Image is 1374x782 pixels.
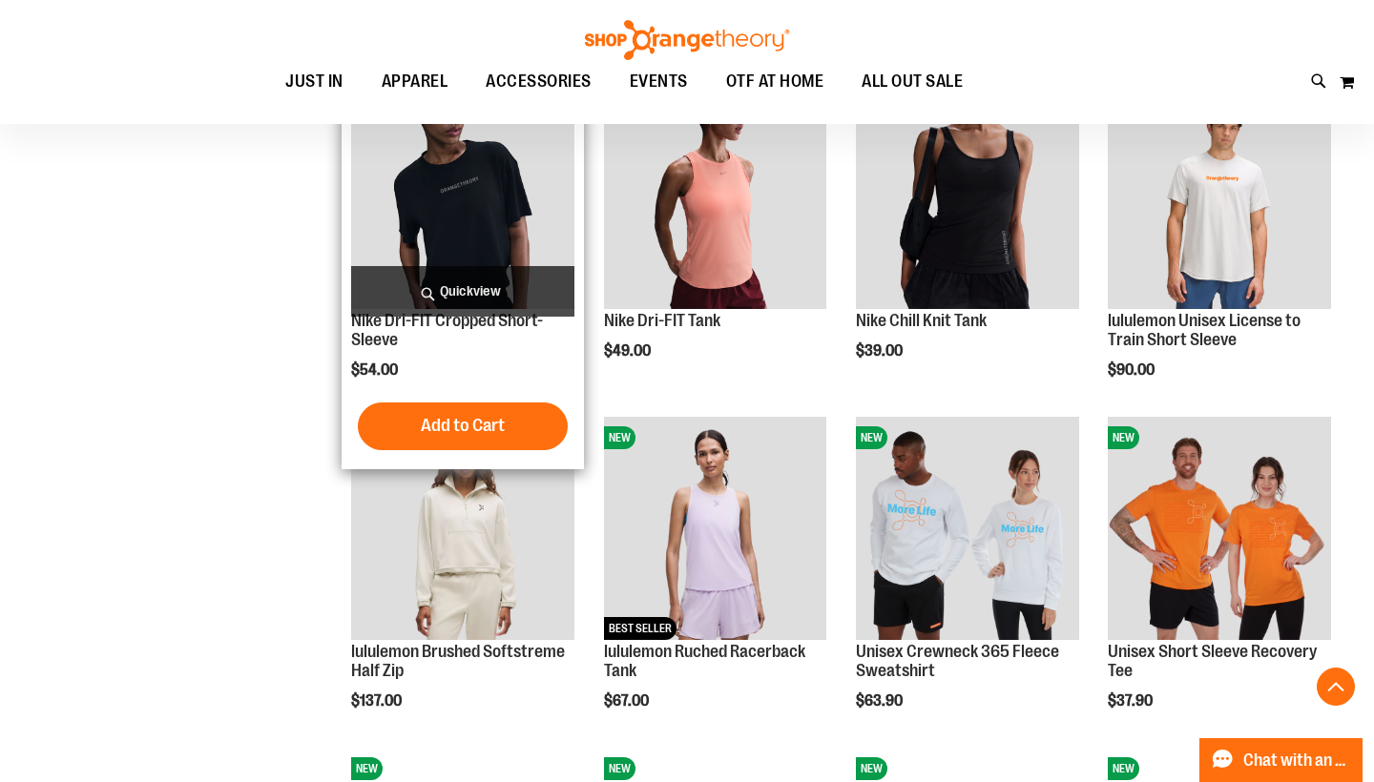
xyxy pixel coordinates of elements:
img: Nike Dri-FIT Cropped Short-Sleeve [351,86,574,309]
span: NEW [351,757,383,780]
img: Unisex Crewneck 365 Fleece Sweatshirt [856,417,1079,640]
div: product [342,407,584,757]
span: $63.90 [856,692,906,710]
span: $39.00 [856,342,906,360]
a: lululemon Unisex License to Train Short Sleeve [1108,311,1301,349]
div: product [846,76,1089,408]
img: lululemon Unisex License to Train Short Sleeve [1108,86,1331,309]
a: Nike Chill Knit TankNEW [856,86,1079,312]
button: Chat with an Expert [1199,738,1364,782]
img: Shop Orangetheory [582,20,792,60]
span: OTF AT HOME [726,60,824,103]
a: Unisex Crewneck 365 Fleece Sweatshirt [856,642,1059,680]
img: Unisex Short Sleeve Recovery Tee [1108,417,1331,640]
a: Quickview [351,266,574,317]
span: BEST SELLER [604,617,677,640]
button: Add to Cart [358,402,568,450]
a: lululemon Brushed Softstreme Half Zip [351,642,565,680]
a: Nike Dri-FIT TankNEW [604,86,827,312]
span: $54.00 [351,361,401,379]
span: NEW [604,426,635,449]
div: product [342,76,584,468]
a: Nike Dri-FIT Tank [604,311,720,330]
a: Unisex Short Sleeve Recovery Tee [1108,642,1317,680]
div: product [1098,407,1341,757]
span: NEW [856,757,887,780]
a: Nike Chill Knit Tank [856,311,987,330]
img: Nike Chill Knit Tank [856,86,1079,309]
img: Nike Dri-FIT Tank [604,86,827,309]
img: lululemon Ruched Racerback Tank [604,417,827,640]
span: $67.00 [604,692,652,710]
span: $37.90 [1108,692,1155,710]
a: lululemon Brushed Softstreme Half ZipNEW [351,417,574,643]
a: Unisex Short Sleeve Recovery TeeNEW [1108,417,1331,643]
span: Add to Cart [421,415,505,436]
div: product [594,407,837,757]
a: Nike Dri-FIT Cropped Short-SleeveNEW [351,86,574,312]
a: lululemon Unisex License to Train Short SleeveNEW [1108,86,1331,312]
div: product [1098,76,1341,426]
div: product [594,76,837,408]
button: Back To Top [1317,668,1355,706]
span: Chat with an Expert [1243,751,1351,770]
span: NEW [1108,426,1139,449]
span: $137.00 [351,692,405,710]
a: Nike Dri-FIT Cropped Short-Sleeve [351,311,543,349]
span: NEW [856,426,887,449]
span: NEW [604,757,635,780]
span: APPAREL [382,60,448,103]
span: JUST IN [285,60,343,103]
span: NEW [1108,757,1139,780]
a: Unisex Crewneck 365 Fleece SweatshirtNEW [856,417,1079,643]
div: product [846,407,1089,757]
span: $49.00 [604,342,654,360]
a: lululemon Ruched Racerback TankNEWBEST SELLER [604,417,827,643]
span: ACCESSORIES [486,60,592,103]
a: lululemon Ruched Racerback Tank [604,642,805,680]
span: EVENTS [630,60,688,103]
span: $90.00 [1108,361,1157,379]
img: lululemon Brushed Softstreme Half Zip [351,417,574,640]
span: ALL OUT SALE [862,60,963,103]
